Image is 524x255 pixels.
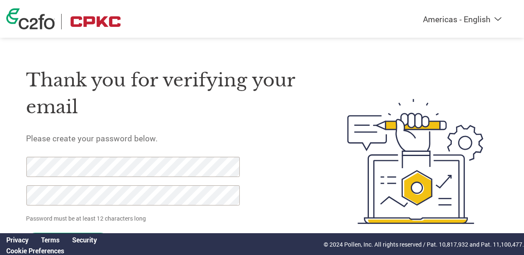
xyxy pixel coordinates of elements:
a: Cookie Preferences, opens a dedicated popup modal window [6,246,64,255]
h1: Thank you for verifying your email [26,67,309,121]
p: Password must be at least 12 characters long [26,214,241,223]
h5: Please create your password below. [26,133,309,143]
img: c2fo logo [6,8,55,29]
img: CPKC [68,14,123,29]
a: Privacy [6,235,29,244]
a: Terms [41,235,60,244]
p: © 2024 Pollen, Inc. All rights reserved / Pat. 10,817,932 and Pat. 11,100,477. [324,240,524,249]
a: Security [72,235,97,244]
